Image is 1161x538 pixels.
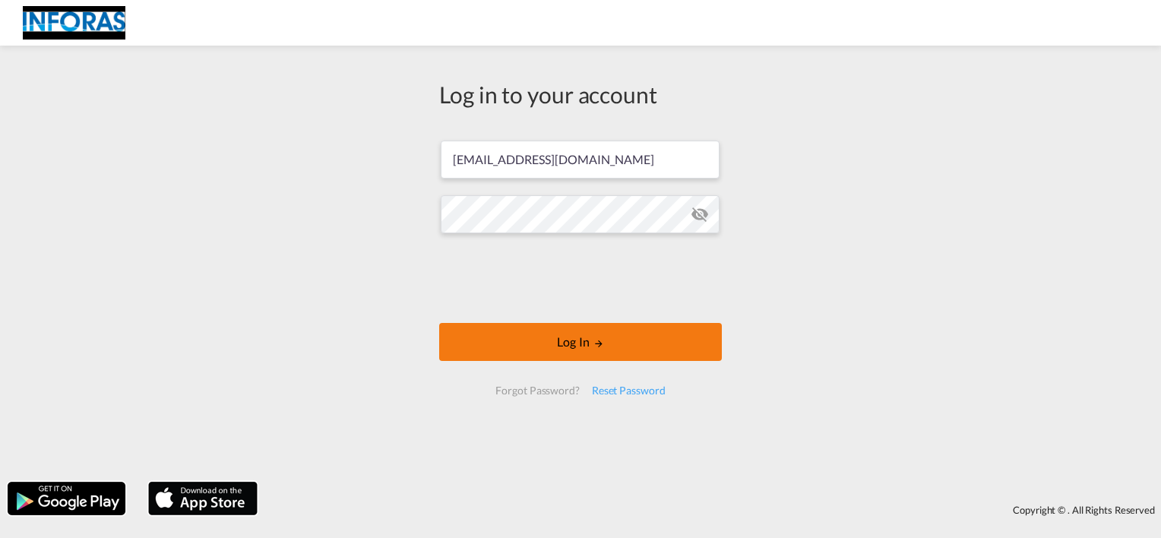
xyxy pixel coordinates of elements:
[439,323,722,361] button: LOGIN
[441,141,720,179] input: Enter email/phone number
[6,480,127,517] img: google.png
[489,377,585,404] div: Forgot Password?
[465,248,696,308] iframe: reCAPTCHA
[691,205,709,223] md-icon: icon-eye-off
[586,377,672,404] div: Reset Password
[265,497,1161,523] div: Copyright © . All Rights Reserved
[23,6,125,40] img: eff75c7098ee11eeb65dd1c63e392380.jpg
[439,78,722,110] div: Log in to your account
[147,480,259,517] img: apple.png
